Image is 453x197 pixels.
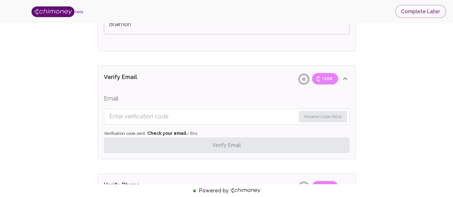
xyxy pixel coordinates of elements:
[318,183,337,190] span: +100
[104,137,350,153] button: Verify Email
[318,75,337,82] span: +100
[32,6,74,17] img: Logo
[147,131,187,136] strong: Check your email.
[395,5,446,18] button: Complete Later
[104,181,182,192] p: Verify Phone
[104,94,119,103] label: Email
[98,66,355,92] div: Verify Email+100
[109,111,295,122] input: Enter verification code
[75,10,83,14] span: beta
[104,130,350,137] span: Verification code sent. • 60 s
[104,73,182,84] p: Verify Email
[299,111,347,122] button: Resend Code (60s)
